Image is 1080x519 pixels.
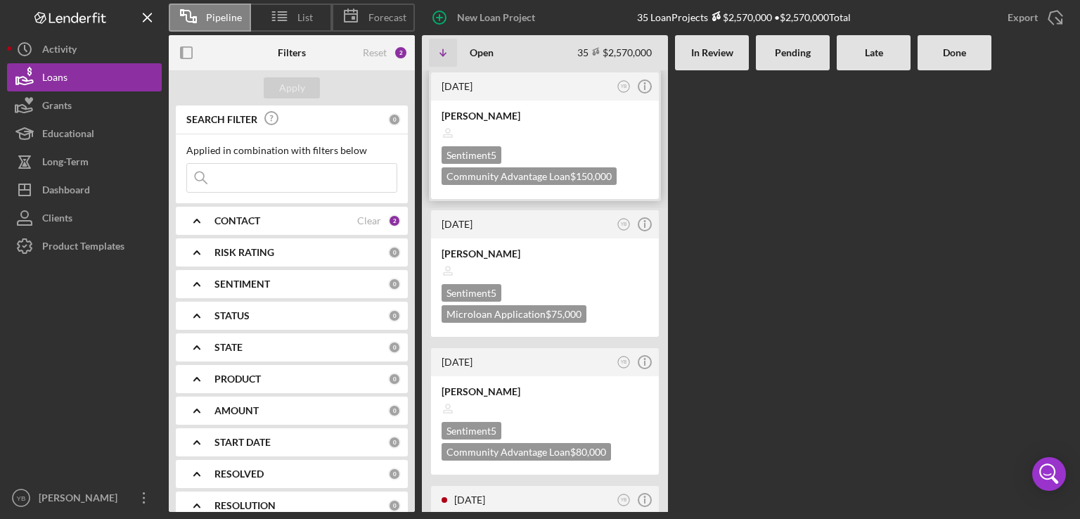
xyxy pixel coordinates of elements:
div: 0 [388,436,401,449]
div: [PERSON_NAME] [442,247,648,261]
b: Done [943,47,966,58]
text: YB [621,84,627,89]
time: 2025-08-07 17:57 [454,494,485,506]
div: Community Advantage Loan $150,000 [442,167,617,185]
button: Clients [7,204,162,232]
div: 0 [388,278,401,290]
button: New Loan Project [422,4,549,32]
div: 0 [388,468,401,480]
div: Educational [42,120,94,151]
b: RESOLUTION [214,500,276,511]
button: Export [994,4,1073,32]
b: STATUS [214,310,250,321]
b: RESOLVED [214,468,264,480]
div: Community Advantage Loan $80,000 [442,443,611,461]
button: Educational [7,120,162,148]
div: Sentiment 5 [442,146,501,164]
div: 0 [388,404,401,417]
div: Apply [279,77,305,98]
div: 35 $2,570,000 [577,46,652,58]
div: Grants [42,91,72,123]
text: YB [17,494,26,502]
time: 2025-08-13 20:42 [442,356,472,368]
text: YB [621,497,627,502]
div: Open Intercom Messenger [1032,457,1066,491]
div: Clear [357,215,381,226]
div: Applied in combination with filters below [186,145,397,156]
button: Product Templates [7,232,162,260]
b: STATE [214,342,243,353]
div: 2 [394,46,408,60]
button: YB [615,353,634,372]
button: YB [615,491,634,510]
span: List [297,12,313,23]
div: 0 [388,309,401,322]
div: Product Templates [42,232,124,264]
b: PRODUCT [214,373,261,385]
div: 0 [388,113,401,126]
div: [PERSON_NAME] [442,109,648,123]
div: Dashboard [42,176,90,207]
div: Sentiment 5 [442,284,501,302]
div: 0 [388,373,401,385]
b: Pending [775,47,811,58]
div: Reset [363,47,387,58]
b: SENTIMENT [214,278,270,290]
b: START DATE [214,437,271,448]
div: 0 [388,341,401,354]
b: Filters [278,47,306,58]
b: Open [470,47,494,58]
button: YB[PERSON_NAME] [7,484,162,512]
b: AMOUNT [214,405,259,416]
button: YB [615,77,634,96]
button: Dashboard [7,176,162,204]
text: YB [621,222,627,226]
text: YB [621,359,627,364]
div: Activity [42,35,77,67]
div: Long-Term [42,148,89,179]
button: Activity [7,35,162,63]
b: CONTACT [214,215,260,226]
div: [PERSON_NAME] [442,385,648,399]
div: Export [1008,4,1038,32]
button: Loans [7,63,162,91]
button: Long-Term [7,148,162,176]
button: YB [615,215,634,234]
div: $2,570,000 [708,11,772,23]
div: [PERSON_NAME] [35,484,127,515]
a: [DATE]YB[PERSON_NAME]Sentiment5Microloan Application$75,000 [429,208,661,339]
div: 0 [388,499,401,512]
button: Grants [7,91,162,120]
div: New Loan Project [457,4,535,32]
button: Apply [264,77,320,98]
b: Late [865,47,883,58]
time: 2025-08-14 14:46 [442,218,472,230]
span: Pipeline [206,12,242,23]
div: 35 Loan Projects • $2,570,000 Total [637,11,851,23]
span: Forecast [368,12,406,23]
a: [DATE]YB[PERSON_NAME]Sentiment5Community Advantage Loan$150,000 [429,70,661,201]
div: Clients [42,204,72,236]
b: RISK RATING [214,247,274,258]
a: [DATE]YB[PERSON_NAME]Sentiment5Community Advantage Loan$80,000 [429,346,661,477]
div: Microloan Application $75,000 [442,305,586,323]
div: Loans [42,63,67,95]
b: SEARCH FILTER [186,114,257,125]
b: In Review [691,47,733,58]
time: 2025-08-14 18:56 [442,80,472,92]
div: 2 [388,214,401,227]
div: Sentiment 5 [442,422,501,440]
div: 0 [388,246,401,259]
